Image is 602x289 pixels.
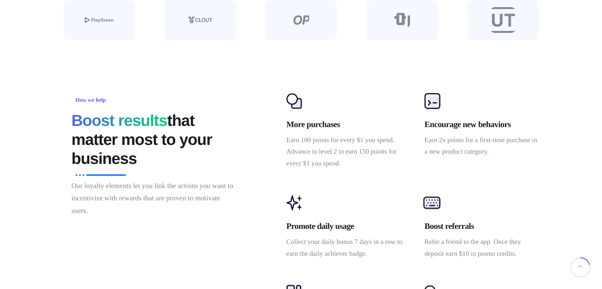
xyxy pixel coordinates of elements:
a: More purchases - icon More purchases Earn 100 points for every $1 you spend. Advance to level 2 t... [285,91,403,169]
h4: Promote daily usage [287,220,403,232]
h4: Encourage new behaviors [424,118,541,130]
img: Clients - Shopcash company logo [293,12,309,28]
p: Earn 100 points for every $1 you spend. Advance to level 2 to earn 150 points for every $1 you sp... [287,134,403,169]
img: Encourage new behaviors - icon [422,91,442,110]
img: boost referrals - icon [422,193,441,212]
h2: that matter most to your business [72,111,238,168]
img: More purchases - icon [285,91,304,110]
p: Our loyalty elements let you link the actions you want to incentivize with rewards that are prove... [72,180,238,217]
span: Boost results [72,111,167,130]
img: Clients - Playgreen company logo [85,12,114,28]
p: Earn 2x points for a first-time purchase in a new product category. [424,134,541,158]
a: boost referrals - icon Boost referrals Refer a friend to the app. Once they deposit earn $10 in p... [422,193,541,260]
img: promote daily usage - icon [285,193,304,212]
img: Clients - Kutt company logo [490,7,516,33]
h4: Boost referrals [424,220,541,232]
h6: How we help [72,95,110,106]
p: Collect your daily bonus 7 days in a row to earn the daily achiever badge. [287,236,403,260]
a: Encourage new behaviors - icon Encourage new behaviors Earn 2x points for a first-time purchase i... [422,91,541,158]
h4: More purchases [287,118,403,130]
img: Clients - Voopty company logo [394,12,410,28]
img: Clients - clout company logo [188,12,213,28]
p: Refer a friend to the app. Once they deposit earn $10 in promo credits. [424,236,541,260]
a: promote daily usage - icon Promote daily usage Collect your daily bonus 7 days in a row to earn t... [285,193,403,260]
